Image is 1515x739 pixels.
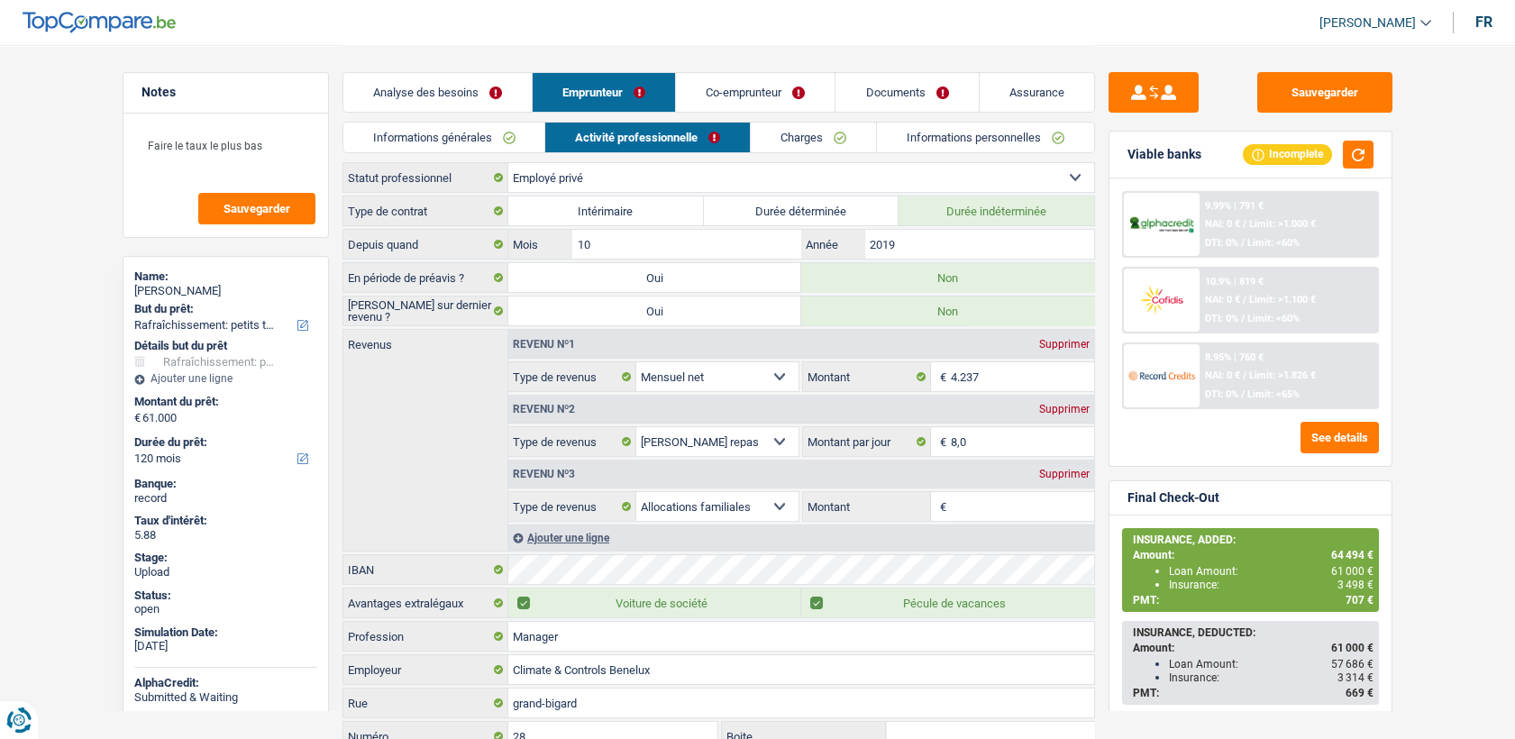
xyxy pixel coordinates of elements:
[1241,313,1245,324] span: /
[23,12,176,33] img: TopCompare Logo
[899,196,1094,225] label: Durée indéterminée
[1133,642,1374,654] div: Amount:
[1205,276,1264,287] div: 10.9% | 819 €
[1035,469,1094,479] div: Supprimer
[1331,642,1374,654] span: 61 000 €
[134,565,317,579] div: Upload
[343,689,508,717] label: Rue
[343,330,507,351] label: Revenus
[1249,369,1316,381] span: Limit: >1.826 €
[1205,351,1264,363] div: 8.95% | 760 €
[134,339,317,353] div: Détails but du prêt
[198,193,315,224] button: Sauvegarder
[1169,671,1374,684] div: Insurance:
[1035,339,1094,350] div: Supprimer
[134,269,317,284] div: Name:
[134,395,314,409] label: Montant du prêt:
[1128,359,1195,392] img: Record Credits
[508,230,572,259] label: Mois
[1133,549,1374,561] div: Amount:
[1133,534,1374,546] div: INSURANCE, ADDED:
[134,302,314,316] label: But du prêt:
[704,196,899,225] label: Durée déterminée
[134,602,317,616] div: open
[1205,200,1264,212] div: 9.99% | 791 €
[1133,626,1374,639] div: INSURANCE, DEDUCTED:
[508,469,580,479] div: Revenu nº3
[508,196,704,225] label: Intérimaire
[1475,14,1492,31] div: fr
[134,625,317,640] div: Simulation Date:
[508,404,580,415] div: Revenu nº2
[343,196,508,225] label: Type de contrat
[1337,579,1374,591] span: 3 498 €
[676,73,835,112] a: Co-emprunteur
[1247,237,1300,249] span: Limit: <60%
[134,528,317,543] div: 5.88
[751,123,876,152] a: Charges
[134,491,317,506] div: record
[1128,283,1195,316] img: Cofidis
[508,427,636,456] label: Type de revenus
[508,263,801,292] label: Oui
[1257,72,1392,113] button: Sauvegarder
[1205,369,1240,381] span: NAI: 0 €
[980,73,1094,112] a: Assurance
[343,555,508,584] label: IBAN
[343,588,508,617] label: Avantages extralégaux
[134,588,317,603] div: Status:
[1243,294,1246,306] span: /
[1346,687,1374,699] span: 669 €
[141,85,310,100] h5: Notes
[533,73,675,112] a: Emprunteur
[134,435,314,450] label: Durée du prêt:
[1301,422,1379,453] button: See details
[1205,218,1240,230] span: NAI: 0 €
[931,492,951,521] span: €
[134,372,317,385] div: Ajouter une ligne
[1243,369,1246,381] span: /
[508,588,801,617] label: Voiture de société
[343,230,508,259] label: Depuis quand
[1241,237,1245,249] span: /
[134,284,317,298] div: [PERSON_NAME]
[1243,218,1246,230] span: /
[1319,15,1416,31] span: [PERSON_NAME]
[134,639,317,653] div: [DATE]
[1205,313,1238,324] span: DTI: 0%
[1205,388,1238,400] span: DTI: 0%
[134,676,317,690] div: AlphaCredit:
[224,203,290,214] span: Sauvegarder
[545,123,750,152] a: Activité professionnelle
[803,362,931,391] label: Montant
[343,622,508,651] label: Profession
[931,362,951,391] span: €
[803,427,931,456] label: Montant par jour
[508,492,636,521] label: Type de revenus
[343,297,508,325] label: [PERSON_NAME] sur dernier revenu ?
[572,230,800,259] input: MM
[343,123,545,152] a: Informations générales
[508,525,1094,551] div: Ajouter une ligne
[343,655,508,684] label: Employeur
[508,297,801,325] label: Oui
[1169,579,1374,591] div: Insurance:
[1331,565,1374,578] span: 61 000 €
[1127,490,1219,506] div: Final Check-Out
[343,263,508,292] label: En période de préavis ?
[1133,594,1374,607] div: PMT:
[877,123,1094,152] a: Informations personnelles
[865,230,1093,259] input: AAAA
[1305,8,1431,38] a: [PERSON_NAME]
[801,297,1094,325] label: Non
[1127,147,1201,162] div: Viable banks
[134,551,317,565] div: Stage:
[801,230,865,259] label: Année
[1205,237,1238,249] span: DTI: 0%
[1331,658,1374,671] span: 57 686 €
[1241,388,1245,400] span: /
[1035,404,1094,415] div: Supprimer
[931,427,951,456] span: €
[134,690,317,705] div: Submitted & Waiting
[134,411,141,425] span: €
